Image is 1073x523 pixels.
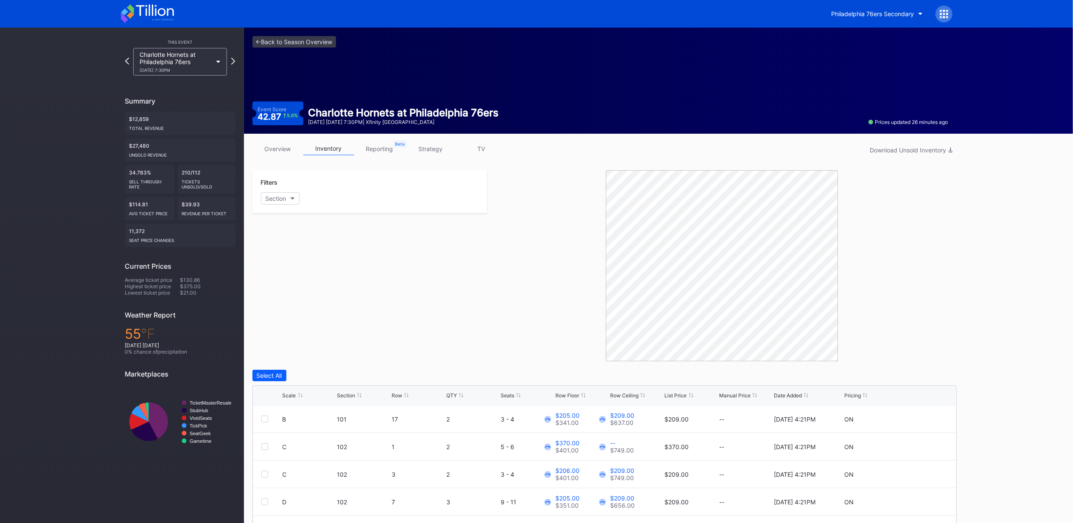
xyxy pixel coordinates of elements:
[178,197,235,220] div: $39.93
[190,439,212,444] text: Gametime
[610,412,634,419] div: $209.00
[129,122,231,131] div: Total Revenue
[287,113,298,118] div: 5.6 %
[125,370,235,378] div: Marketplaces
[868,119,948,125] div: Prices updated 26 minutes ago
[719,416,772,423] div: --
[125,262,235,270] div: Current Prices
[610,467,634,474] div: $209.00
[129,234,231,243] div: seat price changes
[354,142,405,155] a: reporting
[125,349,235,355] div: 0 % chance of precipitation
[125,277,180,283] div: Average ticket price
[283,443,287,450] div: C
[283,392,296,399] div: Scale
[140,51,213,73] div: Charlotte Hornets at Philadelphia 76ers
[665,416,689,423] div: $209.00
[555,412,580,419] div: $205.00
[555,419,580,426] div: $341.00
[501,392,514,399] div: Seats
[501,471,553,478] div: 3 - 4
[719,443,772,450] div: --
[555,439,580,447] div: $370.00
[774,443,815,450] div: [DATE] 4:21PM
[719,471,772,478] div: --
[140,67,213,73] div: [DATE] 7:30PM
[125,138,235,162] div: $27,480
[182,208,231,216] div: Revenue per ticket
[446,416,499,423] div: 2
[252,36,336,48] a: <-Back to Season Overview
[337,498,389,506] div: 102
[774,498,815,506] div: [DATE] 4:21PM
[125,112,235,135] div: $12,859
[774,392,802,399] div: Date Added
[844,416,854,423] div: ON
[308,107,499,119] div: Charlotte Hornets at Philadelphia 76ers
[555,467,580,474] div: $206.00
[610,495,635,502] div: $209.00
[610,502,635,509] div: $656.00
[283,471,287,478] div: C
[555,495,580,502] div: $205.00
[252,370,286,381] button: Select All
[555,474,580,481] div: $401.00
[252,142,303,155] a: overview
[610,447,634,454] div: $749.00
[392,471,444,478] div: 3
[129,176,170,189] div: Sell Through Rate
[261,179,479,186] div: Filters
[258,112,298,121] div: 42.87
[774,471,815,478] div: [DATE] 4:21PM
[392,392,402,399] div: Row
[141,326,155,342] span: ℉
[190,416,212,421] text: VividSeats
[180,283,235,290] div: $375.00
[844,443,854,450] div: ON
[405,142,456,155] a: strategy
[258,106,286,112] div: Event Score
[392,498,444,506] div: 7
[555,447,580,454] div: $401.00
[665,392,687,399] div: List Price
[501,498,553,506] div: 9 - 11
[125,385,235,459] svg: Chart title
[774,416,815,423] div: [DATE] 4:21PM
[555,392,579,399] div: Row Floor
[180,290,235,296] div: $21.00
[125,283,180,290] div: Highest ticket price
[125,326,235,342] div: 55
[125,197,174,220] div: $114.81
[446,443,499,450] div: 2
[337,443,389,450] div: 102
[610,392,639,399] div: Row Ceiling
[844,498,854,506] div: ON
[870,146,953,154] div: Download Unsold Inventory
[303,142,354,155] a: inventory
[610,474,634,481] div: $749.00
[125,311,235,319] div: Weather Report
[125,97,235,105] div: Summary
[308,119,499,125] div: [DATE] [DATE] 7:30PM | Xfinity [GEOGRAPHIC_DATA]
[182,176,231,189] div: Tickets Unsold/Sold
[129,149,231,157] div: Unsold Revenue
[825,6,929,22] button: Philadelphia 76ers Secondary
[125,290,180,296] div: Lowest ticket price
[446,471,499,478] div: 2
[190,431,211,436] text: SeatGeek
[844,392,861,399] div: Pricing
[283,498,287,506] div: D
[190,400,231,405] text: TicketMasterResale
[392,416,444,423] div: 17
[190,423,207,428] text: TickPick
[832,10,914,17] div: Philadelphia 76ers Secondary
[190,408,208,413] text: StubHub
[866,144,957,156] button: Download Unsold Inventory
[266,195,286,202] div: Section
[610,439,634,447] div: --
[125,342,235,349] div: [DATE] [DATE]
[665,443,689,450] div: $370.00
[129,208,170,216] div: Avg ticket price
[337,471,389,478] div: 102
[125,165,174,194] div: 34.783%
